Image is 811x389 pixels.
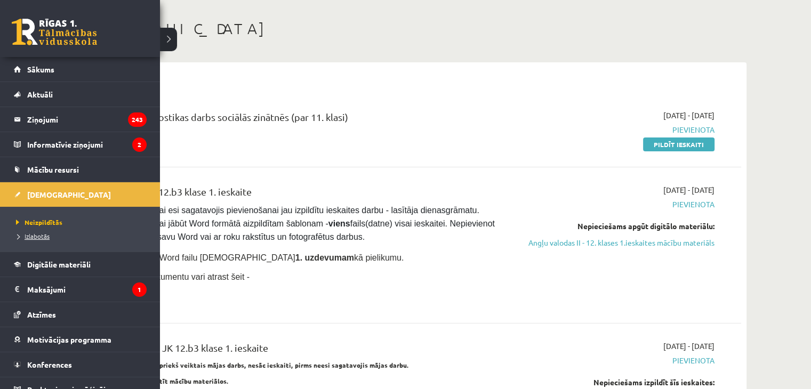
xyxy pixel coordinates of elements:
[27,360,72,369] span: Konferences
[513,237,714,248] a: Angļu valodas II - 12. klases 1.ieskaites mācību materiāls
[513,377,714,388] div: Nepieciešams izpildīt šīs ieskaites:
[12,19,97,45] a: Rīgas 1. Tālmācības vidusskola
[513,221,714,232] div: Nepieciešams apgūt digitālo materiālu:
[27,310,56,319] span: Atzīmes
[14,157,147,182] a: Mācību resursi
[328,219,350,228] strong: viens
[80,110,497,129] div: 12.b3 klases diagnostikas darbs sociālās zinātnēs (par 11. klasi)
[80,253,404,262] span: Pievieno sagatavoto Word failu [DEMOGRAPHIC_DATA] kā pielikumu.
[14,302,147,327] a: Atzīmes
[13,231,149,241] a: Izlabotās
[663,110,714,121] span: [DATE] - [DATE]
[14,182,147,207] a: [DEMOGRAPHIC_DATA]
[663,184,714,196] span: [DATE] - [DATE]
[27,90,53,99] span: Aktuāli
[295,253,354,262] strong: 1. uzdevumam
[14,132,147,157] a: Informatīvie ziņojumi2
[27,260,91,269] span: Digitālie materiāli
[13,218,62,226] span: Neizpildītās
[27,107,147,132] legend: Ziņojumi
[80,361,409,369] strong: Ieskaitē būs jāpievieno iepriekš veiktais mājas darbs, nesāc ieskaiti, pirms neesi sagatavojis mā...
[27,165,79,174] span: Mācību resursi
[513,355,714,366] span: Pievienota
[80,206,497,241] span: [PERSON_NAME], vai esi sagatavojis pievienošanai jau izpildītu ieskaites darbu - lasītāja dienasg...
[132,282,147,297] i: 1
[27,64,54,74] span: Sākums
[663,341,714,352] span: [DATE] - [DATE]
[64,20,746,38] h1: [DEMOGRAPHIC_DATA]
[643,137,714,151] a: Pildīt ieskaiti
[27,335,111,344] span: Motivācijas programma
[80,272,250,281] span: Aizpildāmo Word dokumentu vari atrast šeit -
[80,184,497,204] div: Angļu valoda II JK 12.b3 klase 1. ieskaite
[13,217,149,227] a: Neizpildītās
[14,57,147,82] a: Sākums
[13,232,50,240] span: Izlabotās
[14,107,147,132] a: Ziņojumi243
[14,327,147,352] a: Motivācijas programma
[14,82,147,107] a: Aktuāli
[128,112,147,127] i: 243
[132,137,147,152] i: 2
[27,132,147,157] legend: Informatīvie ziņojumi
[14,352,147,377] a: Konferences
[14,277,147,302] a: Maksājumi1
[27,277,147,302] legend: Maksājumi
[14,252,147,277] a: Digitālie materiāli
[27,190,111,199] span: [DEMOGRAPHIC_DATA]
[513,199,714,210] span: Pievienota
[513,124,714,135] span: Pievienota
[80,341,497,360] div: Sociālās zinātnes II JK 12.b3 klase 1. ieskaite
